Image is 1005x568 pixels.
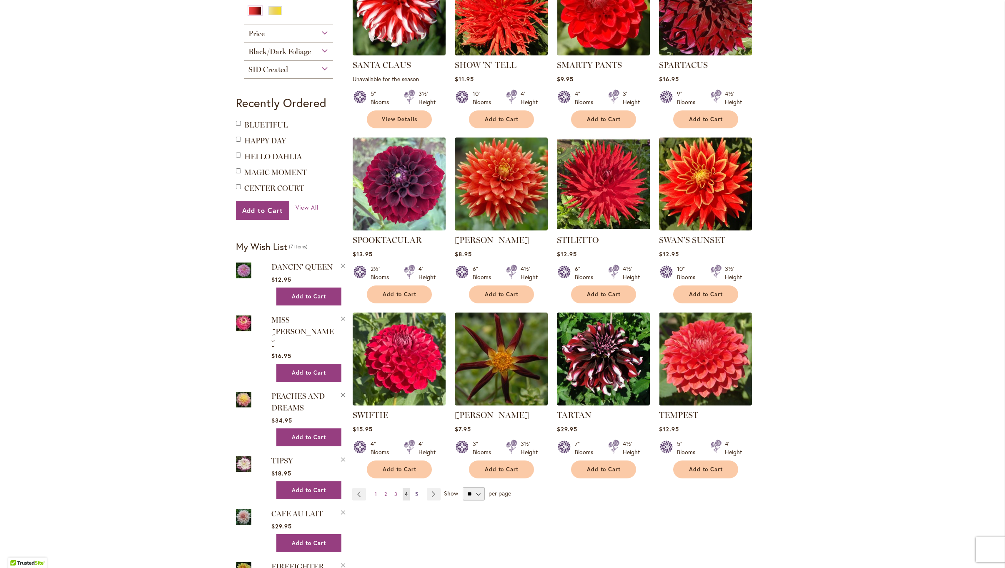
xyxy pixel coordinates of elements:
div: 3" Blooms [473,440,496,456]
span: Add to Cart [485,466,519,473]
a: 3 [392,488,399,500]
span: View All [296,203,318,211]
div: 7" Blooms [575,440,598,456]
a: TIPSY [271,456,293,465]
span: Add to Cart [587,466,621,473]
button: Add to Cart [469,110,534,128]
img: Café Au Lait [236,508,252,526]
div: 4' Height [419,440,436,456]
a: PEACHES AND DREAMS [236,390,252,410]
a: MAGIC MOMENT [244,168,307,177]
span: Add to Cart [292,487,326,494]
div: 4' Height [521,90,538,106]
button: Add to Cart [367,285,432,303]
span: $11.95 [455,75,474,83]
span: Add to Cart [485,291,519,298]
span: $29.95 [271,522,292,530]
span: $16.95 [659,75,679,83]
span: $12.95 [271,275,291,283]
div: 6" Blooms [575,265,598,281]
img: STEVEN DAVID [455,138,548,230]
span: $13.95 [353,250,373,258]
span: Add to Cart [292,293,326,300]
a: SANTA CLAUS [353,60,411,70]
div: 4" Blooms [575,90,598,106]
span: Price [248,29,265,38]
a: View All [296,203,318,212]
div: 3½' Height [419,90,436,106]
span: $9.95 [557,75,574,83]
div: 4' Height [725,440,742,456]
a: TEMPEST [659,410,698,420]
span: $8.95 [455,250,472,258]
div: 3½' Height [521,440,538,456]
a: [PERSON_NAME] [455,235,529,245]
span: $12.95 [659,425,679,433]
div: 9" Blooms [677,90,700,106]
span: $12.95 [557,250,577,258]
a: STILETTO [557,224,650,232]
a: SPARTACUS [659,60,708,70]
span: Add to Cart [242,206,283,215]
span: 1 [375,491,377,497]
a: SWIFTIE [353,410,388,420]
a: MISS [PERSON_NAME] [271,315,334,348]
a: 1 [373,488,379,500]
div: 3½' Height [725,265,742,281]
a: STILETTO [557,235,599,245]
button: Add to Cart [469,285,534,303]
span: BLUETIFUL [244,120,288,130]
a: PEACHES AND DREAMS [271,392,325,413]
a: CAFE AU LAIT [271,509,323,518]
a: [PERSON_NAME] [455,410,529,420]
div: 4½' Height [521,265,538,281]
a: TAHOMA MOONSHOT [455,399,548,407]
button: Add to Cart [236,201,290,220]
span: Add to Cart [689,466,723,473]
span: Add to Cart [587,116,621,123]
button: Add to Cart [673,285,738,303]
a: MISS DELILAH [236,314,252,334]
span: per page [489,489,511,497]
div: 5" Blooms [677,440,700,456]
strong: My Wish List [236,240,287,253]
span: 5 [415,491,418,497]
iframe: Launch Accessibility Center [6,538,30,562]
span: Add to Cart [485,116,519,123]
span: $16.95 [271,352,291,360]
a: HAPPY DAY [244,136,286,145]
div: 5" Blooms [371,90,394,106]
div: 4½' Height [623,440,640,456]
a: HELLO DAHLIA [244,152,302,161]
button: Add to Cart [571,460,636,478]
a: TEMPEST [659,399,752,407]
button: Add to Cart [469,460,534,478]
img: Dancin' Queen [236,261,252,280]
span: Show [444,489,458,497]
a: SWIFTIE [353,399,446,407]
button: Add to Cart [571,110,636,128]
span: Black/Dark Foliage [248,47,311,56]
span: Add to Cart [587,291,621,298]
a: SHOW 'N' TELL [455,60,516,70]
span: $29.95 [557,425,577,433]
span: Add to Cart [383,466,417,473]
span: Add to Cart [689,291,723,298]
div: 4½' Height [725,90,742,106]
a: DANCIN' QUEEN [271,263,333,272]
span: 7 items [289,243,308,250]
a: Swan's Sunset [659,224,752,232]
span: 4 [405,491,408,497]
a: Tartan [557,399,650,407]
a: TARTAN [557,410,591,420]
a: SHOW 'N' TELL [455,49,548,57]
span: $12.95 [659,250,679,258]
a: SANTA CLAUS [353,49,446,57]
button: Add to Cart [673,110,738,128]
span: 2 [384,491,387,497]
